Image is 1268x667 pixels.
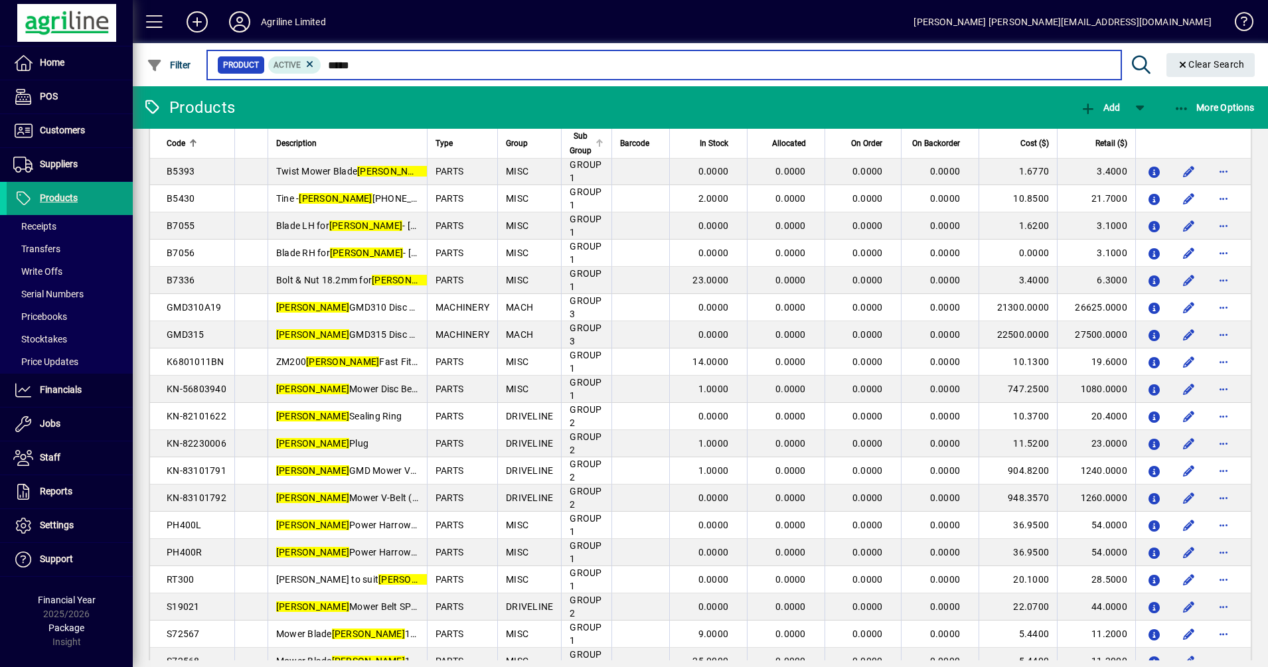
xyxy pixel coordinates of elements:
[276,438,368,449] span: Plug
[40,91,58,102] span: POS
[912,136,960,151] span: On Backorder
[436,136,489,151] div: Type
[276,465,459,476] span: GMD Mower V-Belt (set 4)
[1213,188,1234,209] button: More options
[276,248,581,258] span: Blade RH for - [PERSON_NAME] - [GEOGRAPHIC_DATA]
[775,248,806,258] span: 0.0000
[167,574,194,585] span: RT300
[40,159,78,169] span: Suppliers
[13,334,67,344] span: Stocktakes
[276,275,483,285] span: Bolt & Nut 18.2mm for - JD - NH
[436,248,463,258] span: PARTS
[698,302,729,313] span: 0.0000
[1178,269,1200,291] button: Edit
[698,248,729,258] span: 0.0000
[436,356,463,367] span: PARTS
[276,384,491,394] span: Mower Disc Bearing Housing Z30
[775,329,806,340] span: 0.0000
[1178,406,1200,427] button: Edit
[930,356,961,367] span: 0.0000
[276,302,439,313] span: GMD310 Disc Mower
[930,465,961,476] span: 0.0000
[167,220,195,231] span: B7055
[167,193,195,204] span: B5430
[570,459,601,482] span: GROUP 2
[40,486,72,496] span: Reports
[506,166,528,177] span: MISC
[1178,161,1200,182] button: Edit
[13,244,60,254] span: Transfers
[852,438,883,449] span: 0.0000
[13,221,56,232] span: Receipts
[7,238,133,260] a: Transfers
[910,136,972,151] div: On Backorder
[698,384,729,394] span: 1.0000
[167,329,204,340] span: GMD315
[176,10,218,34] button: Add
[40,554,73,564] span: Support
[930,220,961,231] span: 0.0000
[979,484,1057,512] td: 948.3570
[276,356,457,367] span: ZM200 Fast Fit Bolt & Nut
[930,275,961,285] span: 0.0000
[436,166,463,177] span: PARTS
[167,492,226,503] span: KN-83101792
[620,136,661,151] div: Barcode
[698,411,729,421] span: 0.0000
[930,547,961,557] span: 0.0000
[1178,351,1200,372] button: Edit
[1213,161,1234,182] button: More options
[930,438,961,449] span: 0.0000
[570,159,601,183] span: GROUP 1
[1178,623,1200,644] button: Edit
[1057,376,1135,403] td: 1080.0000
[276,136,419,151] div: Description
[276,547,349,557] em: [PERSON_NAME]
[775,547,806,557] span: 0.0000
[1057,566,1135,593] td: 28.5000
[852,329,883,340] span: 0.0000
[930,411,961,421] span: 0.0000
[570,567,601,591] span: GROUP 1
[1080,102,1120,113] span: Add
[698,438,729,449] span: 1.0000
[1213,514,1234,536] button: More options
[570,129,603,158] div: Sub Group
[7,305,133,328] a: Pricebooks
[167,520,202,530] span: PH400L
[7,328,133,350] a: Stocktakes
[276,384,349,394] em: [PERSON_NAME]
[979,376,1057,403] td: 747.2500
[1213,623,1234,644] button: More options
[979,185,1057,212] td: 10.8500
[506,136,528,151] span: Group
[1174,102,1255,113] span: More Options
[775,384,806,394] span: 0.0000
[979,240,1057,267] td: 0.0000
[1213,569,1234,590] button: More options
[276,329,349,340] em: [PERSON_NAME]
[7,441,133,475] a: Staff
[698,465,729,476] span: 1.0000
[506,574,528,585] span: MISC
[1020,136,1049,151] span: Cost ($)
[570,377,601,401] span: GROUP 1
[506,438,553,449] span: DRIVELINE
[1178,433,1200,454] button: Edit
[1178,324,1200,345] button: Edit
[1178,460,1200,481] button: Edit
[1213,269,1234,291] button: More options
[1057,158,1135,185] td: 3.4000
[979,294,1057,321] td: 21300.0000
[40,418,60,429] span: Jobs
[775,302,806,313] span: 0.0000
[1178,487,1200,508] button: Edit
[40,57,64,68] span: Home
[1177,59,1245,70] span: Clear Search
[1213,487,1234,508] button: More options
[852,356,883,367] span: 0.0000
[436,193,463,204] span: PARTS
[1213,297,1234,318] button: More options
[570,268,601,292] span: GROUP 1
[276,193,453,204] span: Tine - [PHONE_NUMBER]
